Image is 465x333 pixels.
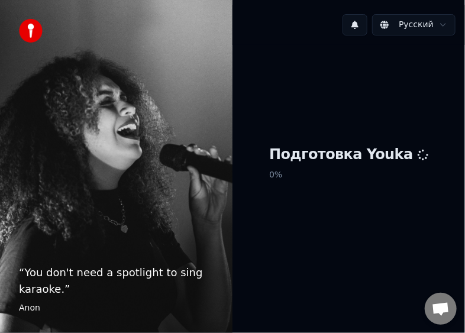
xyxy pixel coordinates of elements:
[425,293,457,325] div: Открытый чат
[269,146,428,164] h1: Подготовка Youka
[19,302,214,314] footer: Anon
[19,19,43,43] img: youka
[269,164,428,186] p: 0 %
[19,264,214,298] p: “ You don't need a spotlight to sing karaoke. ”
